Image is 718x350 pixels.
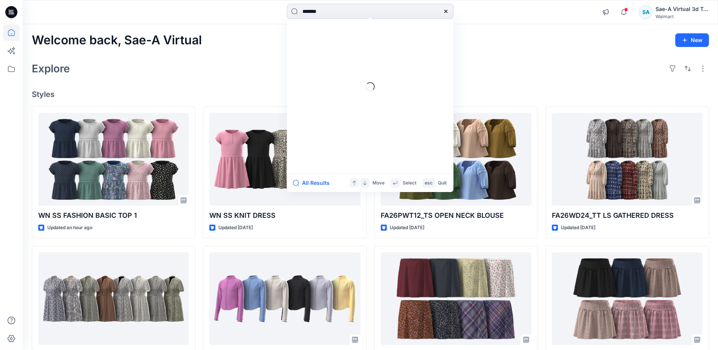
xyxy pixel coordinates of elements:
p: FA26WD24_TT LS GATHERED DRESS [552,210,702,221]
a: WN SS KNIT DRESS [209,113,360,206]
a: FA26PWT12_TS OPEN NECK BLOUSE [381,113,531,206]
div: Walmart [656,14,709,19]
p: FA26PWT12_TS OPEN NECK BLOUSE [381,210,531,221]
a: FA26WD24_TT LS GATHERED DRESS [552,113,702,206]
a: WN SS FASHION BASIC TOP 1 [38,113,189,206]
a: SCULPTED JACKET [209,252,360,345]
button: New [675,33,709,47]
a: FA26WD27_TT SS BELTED SHORT DRESS [38,252,189,345]
p: esc [425,179,433,187]
p: WN SS KNIT DRESS [209,210,360,221]
p: Move [372,179,385,187]
p: Updated [DATE] [561,224,595,232]
p: WN SS FASHION BASIC TOP 1 [38,210,189,221]
div: SA [639,5,653,19]
a: WN TR SKIRT [552,252,702,345]
h2: Explore [32,62,70,75]
a: WA SLIP SKIRT [381,252,531,345]
p: Updated [DATE] [390,224,424,232]
p: Updated [DATE] [218,224,253,232]
p: Select [403,179,416,187]
h2: Welcome back, Sae-A Virtual [32,33,202,47]
p: Quit [438,179,447,187]
h4: Styles [32,90,709,99]
button: All Results [293,178,335,187]
div: Sae-A Virtual 3d Team [656,5,709,14]
p: Updated an hour ago [47,224,92,232]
